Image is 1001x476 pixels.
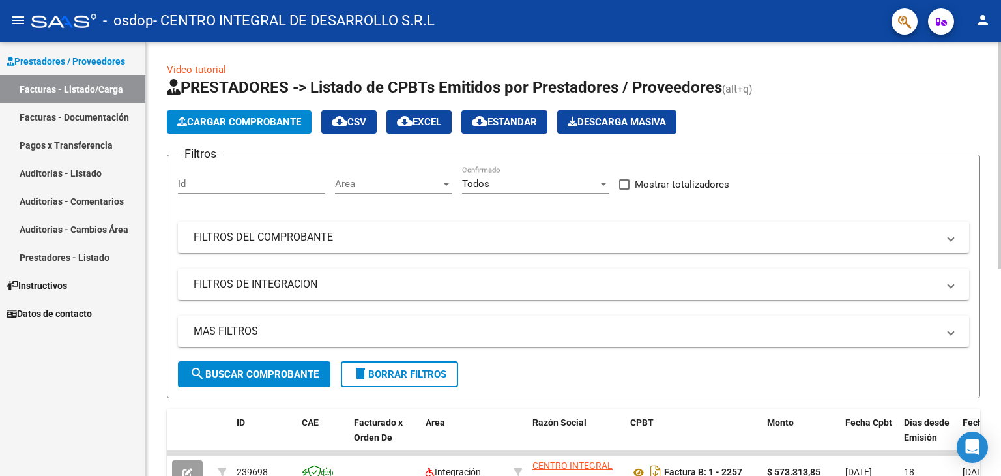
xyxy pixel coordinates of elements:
[462,178,489,190] span: Todos
[194,277,938,291] mat-panel-title: FILTROS DE INTEGRACION
[177,116,301,128] span: Cargar Comprobante
[957,432,988,463] div: Open Intercom Messenger
[635,177,729,192] span: Mostrar totalizadores
[845,417,892,428] span: Fecha Cpbt
[386,110,452,134] button: EXCEL
[341,361,458,387] button: Borrar Filtros
[353,366,368,381] mat-icon: delete
[767,417,794,428] span: Monto
[472,116,537,128] span: Estandar
[630,417,654,428] span: CPBT
[194,230,938,245] mat-panel-title: FILTROS DEL COMPROBANTE
[7,278,67,293] span: Instructivos
[332,113,347,129] mat-icon: cloud_download
[10,12,26,28] mat-icon: menu
[335,178,441,190] span: Area
[231,409,297,466] datatable-header-cell: ID
[722,83,753,95] span: (alt+q)
[963,417,999,443] span: Fecha Recibido
[7,54,125,68] span: Prestadores / Proveedores
[103,7,153,35] span: - osdop
[899,409,957,466] datatable-header-cell: Días desde Emisión
[167,110,312,134] button: Cargar Comprobante
[904,417,950,443] span: Días desde Emisión
[353,368,446,380] span: Borrar Filtros
[190,366,205,381] mat-icon: search
[321,110,377,134] button: CSV
[7,306,92,321] span: Datos de contacto
[349,409,420,466] datatable-header-cell: Facturado x Orden De
[568,116,666,128] span: Descarga Masiva
[532,417,587,428] span: Razón Social
[153,7,435,35] span: - CENTRO INTEGRAL DE DESARROLLO S.R.L
[426,417,445,428] span: Area
[178,145,223,163] h3: Filtros
[167,78,722,97] span: PRESTADORES -> Listado de CPBTs Emitidos por Prestadores / Proveedores
[762,409,840,466] datatable-header-cell: Monto
[527,409,625,466] datatable-header-cell: Razón Social
[557,110,676,134] button: Descarga Masiva
[472,113,487,129] mat-icon: cloud_download
[461,110,547,134] button: Estandar
[178,316,969,347] mat-expansion-panel-header: MAS FILTROS
[237,417,245,428] span: ID
[302,417,319,428] span: CAE
[557,110,676,134] app-download-masive: Descarga masiva de comprobantes (adjuntos)
[840,409,899,466] datatable-header-cell: Fecha Cpbt
[167,64,226,76] a: Video tutorial
[190,368,319,380] span: Buscar Comprobante
[625,409,762,466] datatable-header-cell: CPBT
[420,409,508,466] datatable-header-cell: Area
[332,116,366,128] span: CSV
[194,324,938,338] mat-panel-title: MAS FILTROS
[297,409,349,466] datatable-header-cell: CAE
[178,269,969,300] mat-expansion-panel-header: FILTROS DE INTEGRACION
[975,12,991,28] mat-icon: person
[397,116,441,128] span: EXCEL
[354,417,403,443] span: Facturado x Orden De
[397,113,413,129] mat-icon: cloud_download
[178,222,969,253] mat-expansion-panel-header: FILTROS DEL COMPROBANTE
[178,361,330,387] button: Buscar Comprobante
